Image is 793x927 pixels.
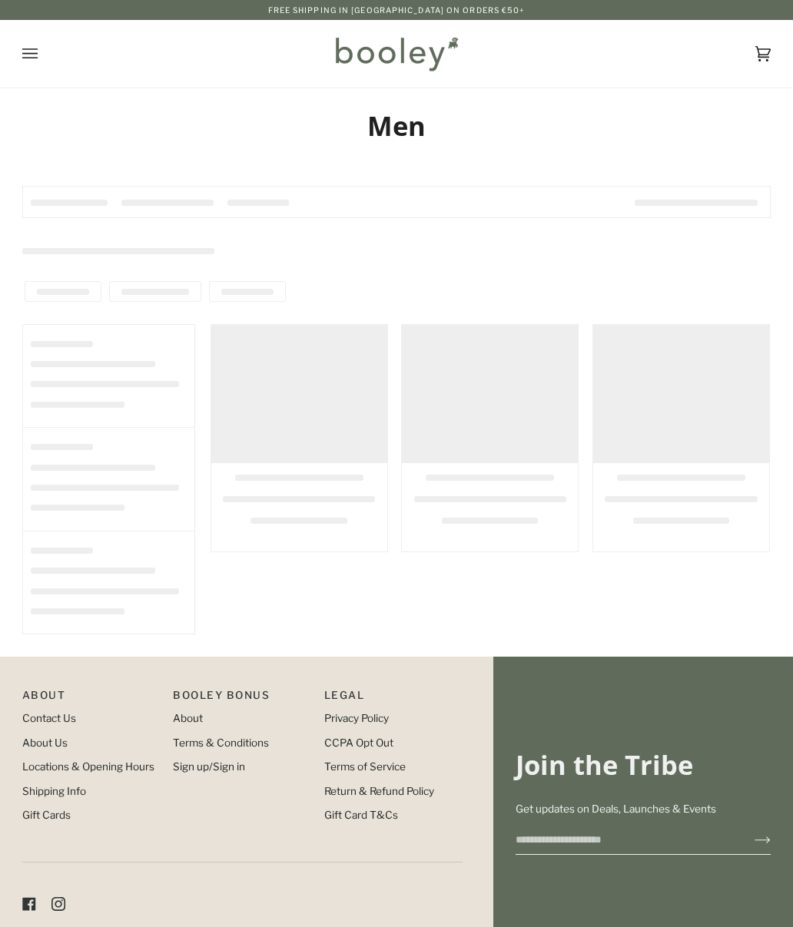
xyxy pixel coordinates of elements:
a: Return & Refund Policy [324,785,434,797]
a: Contact Us [22,712,76,724]
a: Privacy Policy [324,712,389,724]
a: Sign up/Sign in [173,760,245,773]
input: your-email@example.com [516,826,730,854]
img: Booley [329,31,463,76]
p: Booley Bonus [173,687,311,710]
a: Gift Card T&Cs [324,809,398,821]
p: Free Shipping in [GEOGRAPHIC_DATA] on Orders €50+ [268,4,526,16]
a: Locations & Opening Hours [22,760,154,773]
button: Join [730,827,771,852]
h3: Join the Tribe [516,748,771,781]
button: Open menu [22,20,68,88]
p: Get updates on Deals, Launches & Events [516,801,771,816]
a: About Us [22,737,68,749]
h1: Men [22,109,771,142]
a: Terms & Conditions [173,737,269,749]
a: Shipping Info [22,785,86,797]
p: Pipeline_Footer Main [22,687,161,710]
a: About [173,712,203,724]
a: CCPA Opt Out [324,737,393,749]
p: Pipeline_Footer Sub [324,687,463,710]
a: Terms of Service [324,760,406,773]
a: Gift Cards [22,809,71,821]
